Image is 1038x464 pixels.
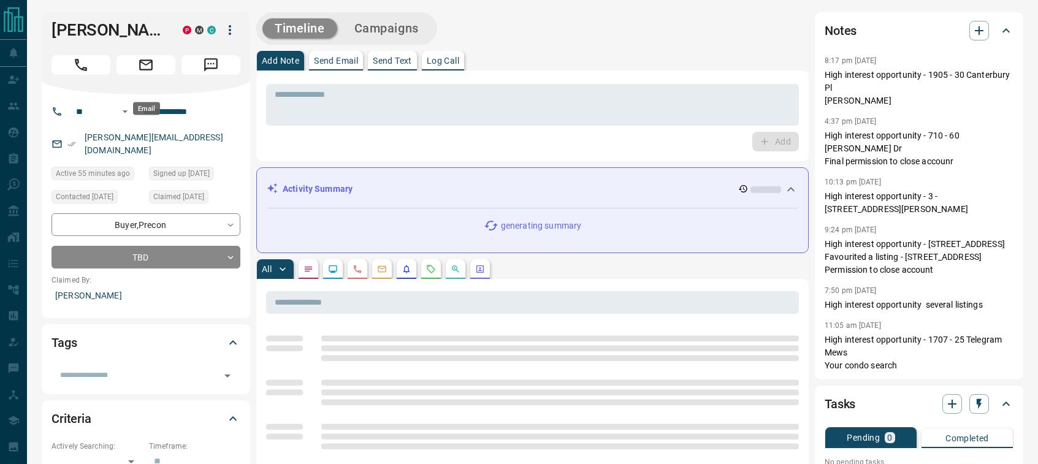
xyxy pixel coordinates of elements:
[118,104,132,119] button: Open
[847,433,880,442] p: Pending
[825,321,881,330] p: 11:05 am [DATE]
[328,264,338,274] svg: Lead Browsing Activity
[825,117,877,126] p: 4:37 pm [DATE]
[426,264,436,274] svg: Requests
[52,246,240,268] div: TBD
[342,18,431,39] button: Campaigns
[353,264,362,274] svg: Calls
[825,299,1013,311] p: High interest opportunity several listings
[373,56,412,65] p: Send Text
[825,178,881,186] p: 10:13 pm [DATE]
[825,286,877,295] p: 7:50 pm [DATE]
[825,394,855,414] h2: Tasks
[501,219,581,232] p: generating summary
[825,238,1013,276] p: High interest opportunity - [STREET_ADDRESS] Favourited a listing - [STREET_ADDRESS] Permission t...
[149,441,240,452] p: Timeframe:
[825,56,877,65] p: 8:17 pm [DATE]
[219,367,236,384] button: Open
[825,129,1013,168] p: High interest opportunity - 710 - 60 [PERSON_NAME] Dr Final permission to close accounr
[116,55,175,75] span: Email
[133,102,160,115] div: Email
[825,226,877,234] p: 9:24 pm [DATE]
[825,69,1013,107] p: High interest opportunity - 1905 - 30 Canterbury Pl [PERSON_NAME]
[52,404,240,433] div: Criteria
[52,190,143,207] div: Wed Dec 02 2020
[283,183,353,196] p: Activity Summary
[825,16,1013,45] div: Notes
[825,21,857,40] h2: Notes
[181,55,240,75] span: Message
[52,441,143,452] p: Actively Searching:
[52,167,143,184] div: Fri Sep 12 2025
[945,434,989,443] p: Completed
[303,264,313,274] svg: Notes
[887,433,892,442] p: 0
[262,56,299,65] p: Add Note
[52,286,240,306] p: [PERSON_NAME]
[262,18,337,39] button: Timeline
[85,132,223,155] a: [PERSON_NAME][EMAIL_ADDRESS][DOMAIN_NAME]
[207,26,216,34] div: condos.ca
[314,56,358,65] p: Send Email
[52,333,77,352] h2: Tags
[262,265,272,273] p: All
[153,167,210,180] span: Signed up [DATE]
[825,190,1013,216] p: High interest opportunity - 3 - [STREET_ADDRESS][PERSON_NAME]
[149,167,240,184] div: Thu Nov 12 2020
[56,191,113,203] span: Contacted [DATE]
[427,56,459,65] p: Log Call
[52,409,91,428] h2: Criteria
[475,264,485,274] svg: Agent Actions
[52,328,240,357] div: Tags
[52,213,240,236] div: Buyer , Precon
[52,20,164,40] h1: [PERSON_NAME]
[825,389,1013,419] div: Tasks
[451,264,460,274] svg: Opportunities
[67,140,76,148] svg: Email Verified
[825,333,1013,372] p: High interest opportunity - 1707 - 25 Telegram Mews Your condo search
[183,26,191,34] div: property.ca
[195,26,204,34] div: mrloft.ca
[52,275,240,286] p: Claimed By:
[377,264,387,274] svg: Emails
[153,191,204,203] span: Claimed [DATE]
[267,178,798,200] div: Activity Summary
[149,190,240,207] div: Thu Nov 12 2020
[402,264,411,274] svg: Listing Alerts
[56,167,130,180] span: Active 55 minutes ago
[52,55,110,75] span: Call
